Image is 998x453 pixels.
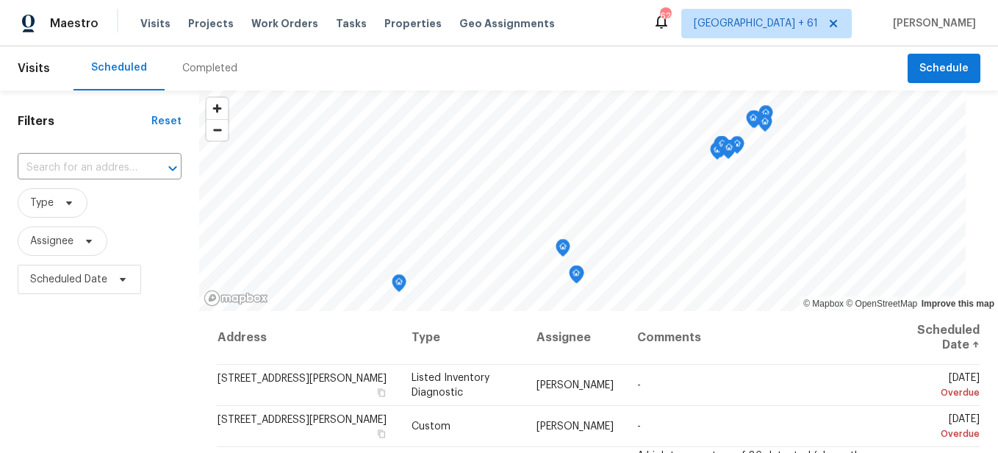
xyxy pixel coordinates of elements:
[204,290,268,307] a: Mapbox homepage
[894,414,980,441] span: [DATE]
[887,16,976,31] span: [PERSON_NAME]
[50,16,98,31] span: Maestro
[715,136,730,159] div: Map marker
[18,114,151,129] h1: Filters
[908,54,980,84] button: Schedule
[746,110,761,133] div: Map marker
[536,380,614,390] span: [PERSON_NAME]
[162,158,183,179] button: Open
[140,16,170,31] span: Visits
[217,311,400,365] th: Address
[710,142,725,165] div: Map marker
[637,380,641,390] span: -
[883,311,980,365] th: Scheduled Date ↑
[894,385,980,400] div: Overdue
[459,16,555,31] span: Geo Assignments
[199,90,966,311] canvas: Map
[894,373,980,400] span: [DATE]
[218,374,387,384] span: [STREET_ADDRESS][PERSON_NAME]
[218,415,387,425] span: [STREET_ADDRESS][PERSON_NAME]
[151,114,182,129] div: Reset
[375,386,388,399] button: Copy Address
[412,373,489,398] span: Listed Inventory Diagnostic
[207,98,228,119] button: Zoom in
[182,61,237,76] div: Completed
[846,299,917,309] a: OpenStreetMap
[758,105,773,128] div: Map marker
[625,311,883,365] th: Comments
[525,311,625,365] th: Assignee
[18,157,140,179] input: Search for an address...
[336,18,367,29] span: Tasks
[730,136,744,159] div: Map marker
[188,16,234,31] span: Projects
[694,16,818,31] span: [GEOGRAPHIC_DATA] + 61
[251,16,318,31] span: Work Orders
[758,114,772,137] div: Map marker
[722,140,736,163] div: Map marker
[400,311,525,365] th: Type
[207,119,228,140] button: Zoom out
[18,52,50,85] span: Visits
[660,9,670,24] div: 625
[803,299,844,309] a: Mapbox
[375,427,388,440] button: Copy Address
[30,234,73,249] span: Assignee
[30,272,107,287] span: Scheduled Date
[569,265,584,288] div: Map marker
[30,196,54,210] span: Type
[536,421,614,432] span: [PERSON_NAME]
[384,16,442,31] span: Properties
[922,299,994,309] a: Improve this map
[91,60,147,75] div: Scheduled
[894,427,980,441] div: Overdue
[392,274,406,297] div: Map marker
[714,136,728,159] div: Map marker
[207,120,228,140] span: Zoom out
[637,421,641,432] span: -
[919,60,969,78] span: Schedule
[556,239,570,262] div: Map marker
[412,421,450,432] span: Custom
